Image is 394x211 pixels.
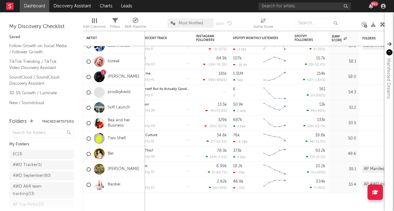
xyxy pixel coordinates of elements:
[216,164,227,168] div: 6.99k
[13,161,42,169] div: AWD Tracker ( 1 )
[261,69,288,85] svg: Chart title
[108,151,114,156] a: Ber
[125,23,146,30] div: A&R Pipeline
[9,160,74,170] a: AWD Tracker(1)
[233,78,243,82] div: 34k
[9,58,68,71] a: TikTok Trending / TikTok Video Discovery Assistant
[233,118,242,122] div: 687k
[385,58,392,99] div: Manifested Dreams
[259,2,351,10] input: Search for artists
[305,63,325,67] div: ( )
[135,134,157,137] a: Doom Culture
[332,166,356,173] div: 39.1
[9,43,68,55] a: Follow Growth on Social Media / Follower Growth
[9,141,74,148] div: My Folders
[9,90,68,96] a: 3D 5% Growth / Luminate
[216,125,226,128] span: -327 %
[295,18,341,28] input: Search...
[332,181,356,189] div: 33.4
[110,23,120,30] div: Filters
[213,48,216,51] span: -2
[204,124,227,128] div: ( )
[316,149,325,153] div: 93.2k
[303,78,325,82] div: ( )
[314,125,324,128] span: -63.7 %
[309,63,313,67] span: 20
[135,87,243,91] a: Help Urself But Its Actually Good - Help Urself But Its Actually Good
[332,135,356,142] div: 50.0
[227,20,232,26] button: Undo the changes to the current view.
[108,59,120,64] a: lozeak
[307,170,325,174] div: ( )
[233,47,247,51] div: -1.19k
[215,79,226,82] span: -898 %
[9,150,74,159] a: EC(3)
[209,109,213,113] span: -9
[314,63,324,67] span: -52.4 %
[135,103,190,106] div: Dinosaur
[316,164,325,168] div: 10.2k
[233,124,246,128] div: 3.59k
[135,72,190,75] div: talk to me
[215,140,226,144] span: -62.5 %
[218,103,227,107] div: 13.5k
[307,125,313,128] span: 129
[9,171,74,181] a: AWD September(80)
[108,182,120,187] a: Baobei
[219,72,227,76] div: 181k
[311,109,314,113] span: 19
[316,56,325,60] div: 15.7k
[214,109,226,113] span: +43.8 %
[108,136,126,141] a: Two Shell
[233,56,242,60] div: 107k
[125,15,146,33] div: A&R Pipeline
[303,124,325,128] div: ( )
[233,140,247,144] div: -4.78k
[86,36,133,40] div: Artist
[217,48,226,51] span: -117 %
[9,74,68,87] a: SoundCloud / SoundCloud Discovery Assistant
[13,151,22,158] div: EC ( 3 )
[307,93,325,97] div: ( )
[332,150,356,158] div: 48.6
[233,72,243,76] div: 1.31M
[233,109,246,113] div: 5.44k
[9,182,74,199] a: AWD A&R team tracking(13)
[233,94,235,97] div: 0
[317,118,325,122] div: 133k
[135,57,190,60] div: FUND$
[233,149,242,153] div: 373k
[306,155,325,159] div: ( )
[83,15,106,33] div: Edit Columns
[314,171,324,174] span: +233 %
[313,48,316,51] span: 4
[314,186,316,190] span: 7
[261,100,288,116] svg: Chart title
[203,78,227,82] div: ( )
[217,180,227,184] div: 2.82k
[315,109,324,113] span: +90 %
[217,186,226,190] span: +50 %
[253,23,273,30] div: Jump Score
[208,125,215,128] span: -291
[108,167,139,172] a: [PERSON_NAME]
[209,186,227,190] div: ( )
[261,116,288,131] svg: Chart title
[311,171,313,174] span: 4
[42,120,74,123] button: Tracked Artists(51)
[212,171,214,174] span: 4
[261,162,288,177] svg: Chart title
[315,156,324,159] span: -13.1 %
[309,140,314,144] span: 46
[233,63,247,67] div: -18.4k
[316,186,324,190] span: -30 %
[233,171,245,175] div: -796
[371,2,378,6] div: 99 +
[314,79,324,82] span: -1.84 %
[135,134,190,137] div: Doom Culture
[315,133,325,137] div: 39.8k
[295,34,316,42] div: Spotify Followers
[307,79,313,82] span: 427
[233,103,243,107] div: 50.9k
[261,177,288,193] svg: Chart title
